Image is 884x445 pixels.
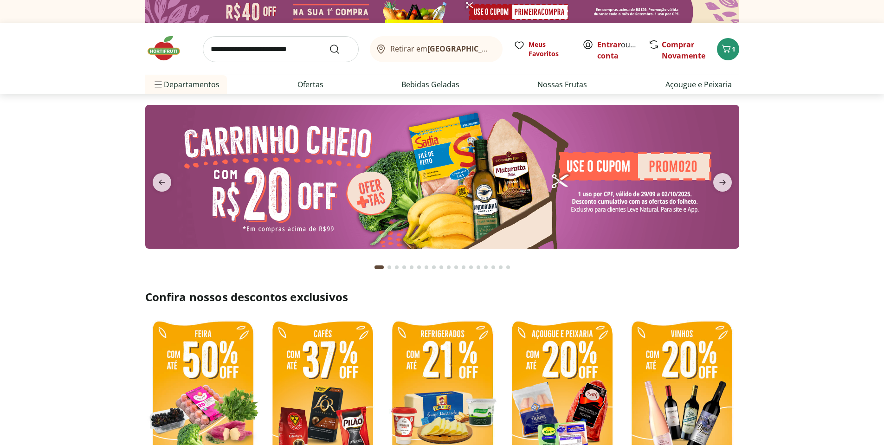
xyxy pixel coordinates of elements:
[297,79,323,90] a: Ofertas
[529,40,571,58] span: Meus Favoritos
[203,36,359,62] input: search
[482,256,490,278] button: Go to page 15 from fs-carousel
[665,79,732,90] a: Açougue e Peixaria
[597,39,621,50] a: Entrar
[597,39,639,61] span: ou
[438,256,445,278] button: Go to page 9 from fs-carousel
[393,256,400,278] button: Go to page 3 from fs-carousel
[373,256,386,278] button: Current page from fs-carousel
[497,256,504,278] button: Go to page 17 from fs-carousel
[145,34,192,62] img: Hortifruti
[537,79,587,90] a: Nossas Frutas
[390,45,493,53] span: Retirar em
[153,73,164,96] button: Menu
[427,44,584,54] b: [GEOGRAPHIC_DATA]/[GEOGRAPHIC_DATA]
[329,44,351,55] button: Submit Search
[423,256,430,278] button: Go to page 7 from fs-carousel
[370,36,503,62] button: Retirar em[GEOGRAPHIC_DATA]/[GEOGRAPHIC_DATA]
[475,256,482,278] button: Go to page 14 from fs-carousel
[430,256,438,278] button: Go to page 8 from fs-carousel
[401,79,459,90] a: Bebidas Geladas
[445,256,452,278] button: Go to page 10 from fs-carousel
[490,256,497,278] button: Go to page 16 from fs-carousel
[153,73,219,96] span: Departamentos
[145,173,179,192] button: previous
[415,256,423,278] button: Go to page 6 from fs-carousel
[460,256,467,278] button: Go to page 12 from fs-carousel
[145,105,739,249] img: cupom
[706,173,739,192] button: next
[408,256,415,278] button: Go to page 5 from fs-carousel
[597,39,648,61] a: Criar conta
[467,256,475,278] button: Go to page 13 from fs-carousel
[717,38,739,60] button: Carrinho
[514,40,571,58] a: Meus Favoritos
[732,45,736,53] span: 1
[145,290,739,304] h2: Confira nossos descontos exclusivos
[400,256,408,278] button: Go to page 4 from fs-carousel
[662,39,705,61] a: Comprar Novamente
[452,256,460,278] button: Go to page 11 from fs-carousel
[504,256,512,278] button: Go to page 18 from fs-carousel
[386,256,393,278] button: Go to page 2 from fs-carousel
